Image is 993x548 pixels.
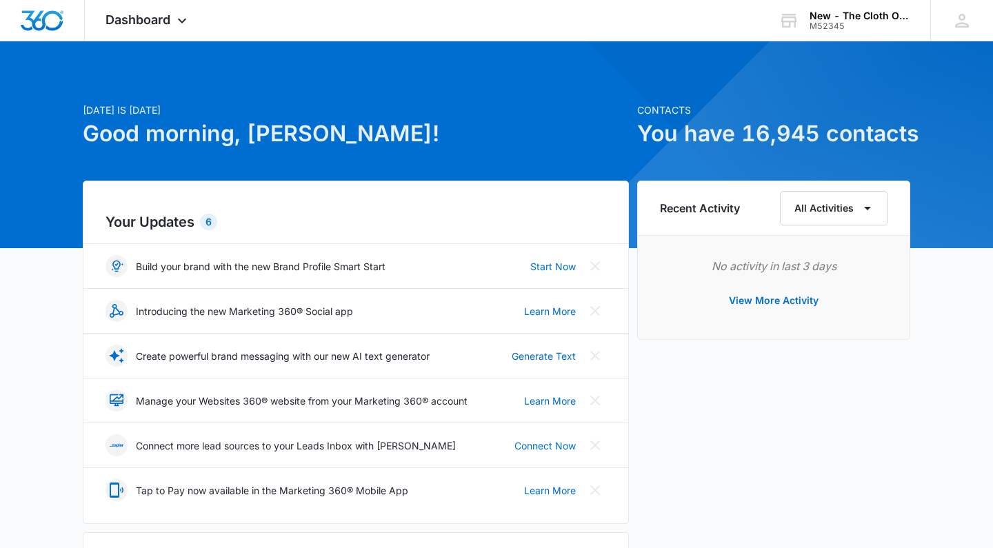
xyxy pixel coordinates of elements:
[514,438,576,453] a: Connect Now
[584,434,606,456] button: Close
[715,284,832,317] button: View More Activity
[530,259,576,274] a: Start Now
[200,214,217,230] div: 6
[136,259,385,274] p: Build your brand with the new Brand Profile Smart Start
[810,10,910,21] div: account name
[83,103,629,117] p: [DATE] is [DATE]
[637,117,910,150] h1: You have 16,945 contacts
[106,12,170,27] span: Dashboard
[136,438,456,453] p: Connect more lead sources to your Leads Inbox with [PERSON_NAME]
[584,479,606,501] button: Close
[584,389,606,412] button: Close
[524,304,576,318] a: Learn More
[136,349,430,363] p: Create powerful brand messaging with our new AI text generator
[660,200,740,216] h6: Recent Activity
[524,394,576,408] a: Learn More
[512,349,576,363] a: Generate Text
[136,304,353,318] p: Introducing the new Marketing 360® Social app
[106,212,606,232] h2: Your Updates
[584,345,606,367] button: Close
[660,258,887,274] p: No activity in last 3 days
[136,483,408,498] p: Tap to Pay now available in the Marketing 360® Mobile App
[136,394,468,408] p: Manage your Websites 360® website from your Marketing 360® account
[584,300,606,322] button: Close
[524,483,576,498] a: Learn More
[780,191,887,225] button: All Activities
[810,21,910,31] div: account id
[83,117,629,150] h1: Good morning, [PERSON_NAME]!
[584,255,606,277] button: Close
[637,103,910,117] p: Contacts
